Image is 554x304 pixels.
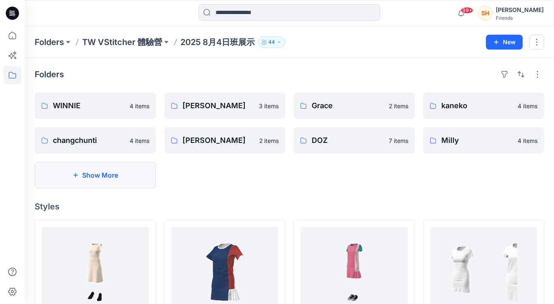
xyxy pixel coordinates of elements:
p: kaneko [441,100,513,112]
p: WINNIE [53,100,125,112]
a: WINNIE4 items [35,93,156,119]
span: 99+ [461,7,473,14]
p: Milly [441,135,513,146]
p: [PERSON_NAME] [182,135,255,146]
p: 2025 8月4日班展示 [180,36,255,48]
p: 2 items [389,102,408,110]
p: 7 items [389,136,408,145]
p: 4 items [518,102,537,110]
a: [PERSON_NAME]2 items [164,127,286,154]
button: 44 [258,36,285,48]
a: DOZ7 items [294,127,415,154]
button: Show More [35,162,156,188]
p: 3 items [259,102,279,110]
p: changchunti [53,135,125,146]
a: TW VStitcher 體驗營 [82,36,162,48]
a: Milly4 items [423,127,545,154]
a: Folders [35,36,64,48]
div: Friends [496,15,544,21]
a: Grace2 items [294,93,415,119]
p: 44 [268,38,275,47]
a: [PERSON_NAME]3 items [164,93,286,119]
p: [PERSON_NAME] [182,100,254,112]
a: kaneko4 items [423,93,545,119]
p: 4 items [130,102,149,110]
h4: Styles [35,202,544,211]
p: Grace [312,100,384,112]
a: changchunti4 items [35,127,156,154]
div: SH [478,6,492,21]
p: 4 items [518,136,537,145]
p: 2 items [259,136,279,145]
p: 4 items [130,136,149,145]
div: [PERSON_NAME] [496,5,544,15]
button: New [486,35,523,50]
p: DOZ [312,135,384,146]
h4: Folders [35,69,64,79]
